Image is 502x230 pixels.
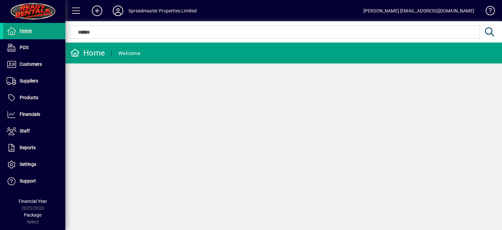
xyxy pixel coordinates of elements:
button: Add [87,5,108,17]
button: Profile [108,5,128,17]
span: Staff [20,128,30,133]
a: Products [3,90,65,106]
div: Welcome [118,48,140,59]
span: Suppliers [20,78,38,83]
span: Products [20,95,38,100]
span: Home [20,28,32,33]
span: Financials [20,112,40,117]
a: Suppliers [3,73,65,89]
a: POS [3,40,65,56]
div: [PERSON_NAME] [EMAIL_ADDRESS][DOMAIN_NAME] [363,6,474,16]
span: Support [20,178,36,184]
a: Settings [3,156,65,173]
a: Knowledge Base [481,1,494,23]
div: Home [70,48,105,58]
a: Financials [3,106,65,123]
a: Support [3,173,65,189]
div: Spreadmaster Properties Limited [128,6,197,16]
a: Reports [3,140,65,156]
span: Reports [20,145,36,150]
span: Package [24,212,42,218]
a: Staff [3,123,65,139]
span: Financial Year [19,199,47,204]
span: Settings [20,162,36,167]
span: Customers [20,62,42,67]
a: Customers [3,56,65,73]
span: POS [20,45,28,50]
